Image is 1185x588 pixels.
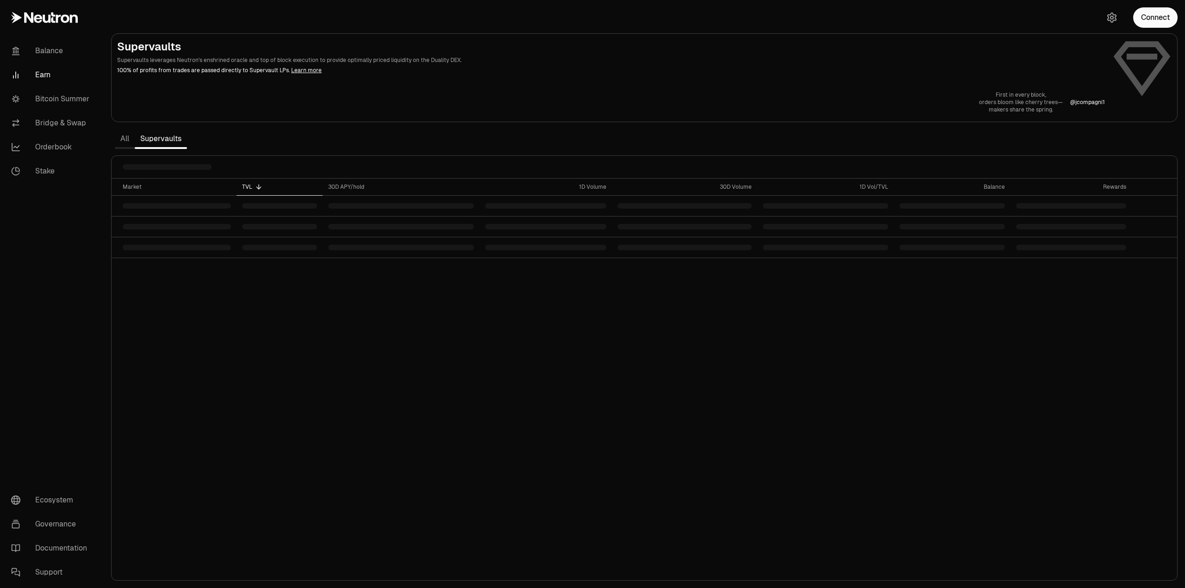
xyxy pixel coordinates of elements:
p: First in every block, [979,91,1063,99]
button: Connect [1133,7,1178,28]
div: 30D Volume [617,183,752,191]
p: @ jcompagni1 [1070,99,1105,106]
p: Supervaults leverages Neutron's enshrined oracle and top of block execution to provide optimally ... [117,56,1105,64]
a: Bridge & Swap [4,111,100,135]
div: 30D APY/hold [328,183,474,191]
a: Documentation [4,536,100,560]
h2: Supervaults [117,39,1105,54]
a: Earn [4,63,100,87]
a: All [115,130,135,148]
div: Rewards [1016,183,1126,191]
div: 1D Vol/TVL [763,183,888,191]
p: 100% of profits from trades are passed directly to Supervault LPs. [117,66,1105,74]
a: Supervaults [135,130,187,148]
a: Balance [4,39,100,63]
a: Ecosystem [4,488,100,512]
p: orders bloom like cherry trees— [979,99,1063,106]
a: Orderbook [4,135,100,159]
a: Support [4,560,100,584]
a: @jcompagni1 [1070,99,1105,106]
a: Governance [4,512,100,536]
a: First in every block,orders bloom like cherry trees—makers share the spring. [979,91,1063,113]
div: TVL [242,183,317,191]
div: Market [123,183,231,191]
div: Balance [899,183,1004,191]
a: Learn more [291,67,322,74]
div: 1D Volume [485,183,607,191]
p: makers share the spring. [979,106,1063,113]
a: Bitcoin Summer [4,87,100,111]
a: Stake [4,159,100,183]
